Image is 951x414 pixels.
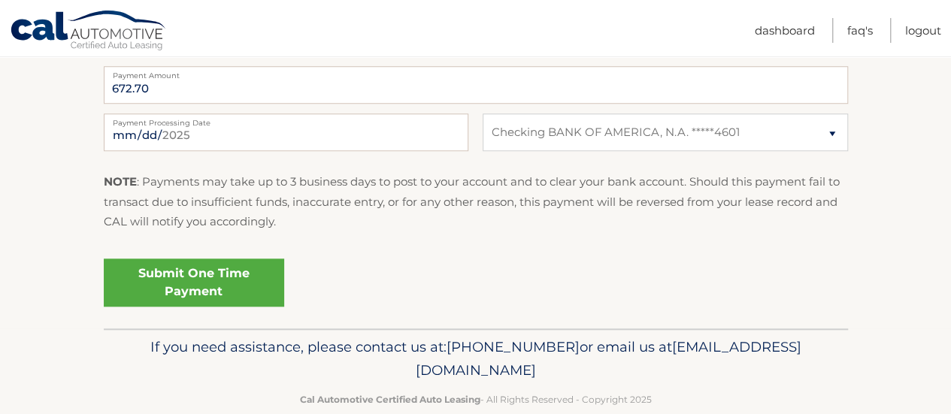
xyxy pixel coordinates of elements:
[104,258,284,307] a: Submit One Time Payment
[104,113,468,151] input: Payment Date
[104,113,468,125] label: Payment Processing Date
[905,18,941,43] a: Logout
[104,174,137,189] strong: NOTE
[447,338,580,355] span: [PHONE_NUMBER]
[847,18,873,43] a: FAQ's
[10,10,168,53] a: Cal Automotive
[755,18,815,43] a: Dashboard
[104,66,848,78] label: Payment Amount
[104,172,848,231] p: : Payments may take up to 3 business days to post to your account and to clear your bank account....
[114,391,838,407] p: - All Rights Reserved - Copyright 2025
[300,394,480,405] strong: Cal Automotive Certified Auto Leasing
[114,335,838,383] p: If you need assistance, please contact us at: or email us at
[104,66,848,104] input: Payment Amount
